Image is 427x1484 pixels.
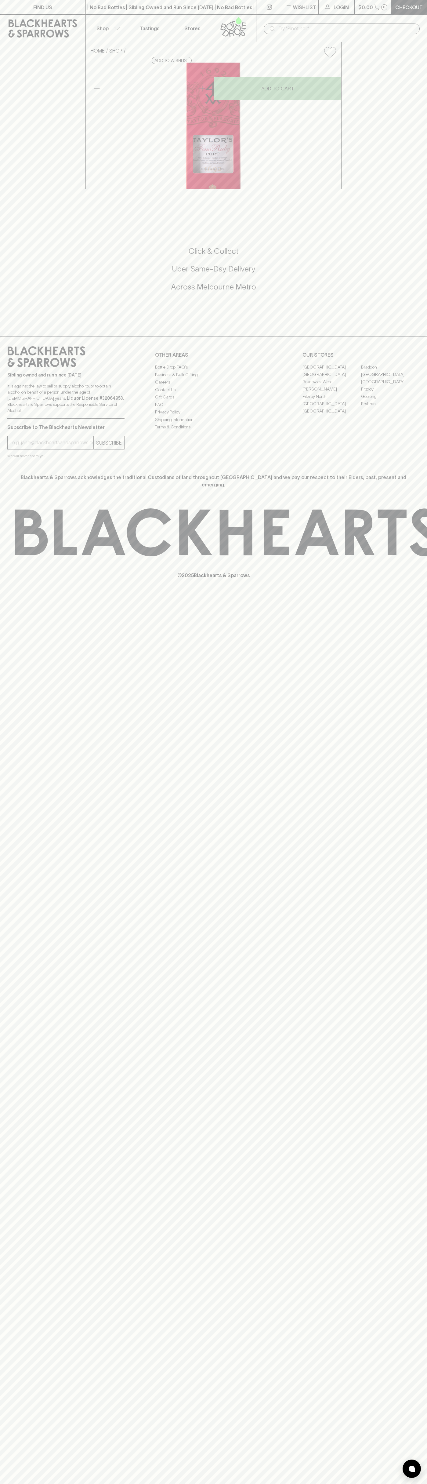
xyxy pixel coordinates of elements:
[128,15,171,42] a: Tastings
[109,48,122,53] a: SHOP
[96,25,109,32] p: Shop
[155,351,272,358] p: OTHER AREAS
[409,1466,415,1472] img: bubble-icon
[155,424,272,431] a: Terms & Conditions
[278,24,415,34] input: Try "Pinot noir"
[322,45,338,60] button: Add to wishlist
[261,85,294,92] p: ADD TO CART
[155,416,272,423] a: Shipping Information
[361,393,420,400] a: Geelong
[155,371,272,378] a: Business & Bulk Gifting
[155,394,272,401] a: Gift Cards
[7,222,420,324] div: Call to action block
[91,48,105,53] a: HOME
[184,25,200,32] p: Stores
[302,351,420,358] p: OUR STORES
[7,246,420,256] h5: Click & Collect
[7,282,420,292] h5: Across Melbourne Metro
[155,386,272,393] a: Contact Us
[361,385,420,393] a: Fitzroy
[155,364,272,371] a: Bottle Drop FAQ's
[155,401,272,408] a: FAQ's
[302,400,361,407] a: [GEOGRAPHIC_DATA]
[302,407,361,415] a: [GEOGRAPHIC_DATA]
[302,378,361,385] a: Brunswick West
[67,396,123,401] strong: Liquor License #32064953
[86,15,128,42] button: Shop
[152,57,192,64] button: Add to wishlist
[361,371,420,378] a: [GEOGRAPHIC_DATA]
[395,4,423,11] p: Checkout
[302,385,361,393] a: [PERSON_NAME]
[302,393,361,400] a: Fitzroy North
[361,363,420,371] a: Braddon
[358,4,373,11] p: $0.00
[334,4,349,11] p: Login
[7,424,125,431] p: Subscribe to The Blackhearts Newsletter
[7,383,125,413] p: It is against the law to sell or supply alcohol to, or to obtain alcohol on behalf of a person un...
[86,63,341,189] img: 38675.png
[214,77,341,100] button: ADD TO CART
[7,453,125,459] p: We will never spam you
[361,378,420,385] a: [GEOGRAPHIC_DATA]
[155,379,272,386] a: Careers
[94,436,124,449] button: SUBSCRIBE
[293,4,316,11] p: Wishlist
[155,409,272,416] a: Privacy Policy
[12,474,415,488] p: Blackhearts & Sparrows acknowledges the traditional Custodians of land throughout [GEOGRAPHIC_DAT...
[383,5,385,9] p: 0
[171,15,214,42] a: Stores
[7,372,125,378] p: Sibling owned and run since [DATE]
[33,4,52,11] p: FIND US
[302,363,361,371] a: [GEOGRAPHIC_DATA]
[12,438,93,448] input: e.g. jane@blackheartsandsparrows.com.au
[361,400,420,407] a: Prahran
[140,25,159,32] p: Tastings
[302,371,361,378] a: [GEOGRAPHIC_DATA]
[96,439,122,446] p: SUBSCRIBE
[7,264,420,274] h5: Uber Same-Day Delivery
